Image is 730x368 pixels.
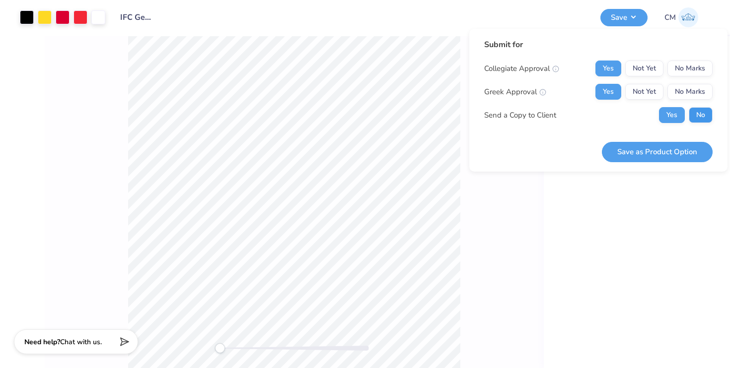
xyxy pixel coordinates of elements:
[113,7,161,27] input: Untitled Design
[484,39,713,51] div: Submit for
[60,337,102,347] span: Chat with us.
[667,61,713,76] button: No Marks
[595,61,621,76] button: Yes
[600,9,648,26] button: Save
[625,84,663,100] button: Not Yet
[484,110,556,121] div: Send a Copy to Client
[664,12,676,23] span: CM
[625,61,663,76] button: Not Yet
[24,337,60,347] strong: Need help?
[595,84,621,100] button: Yes
[484,63,559,74] div: Collegiate Approval
[689,107,713,123] button: No
[659,107,685,123] button: Yes
[484,86,546,98] div: Greek Approval
[678,7,698,27] img: Camryn Michael
[215,343,225,353] div: Accessibility label
[660,7,703,27] a: CM
[602,142,713,162] button: Save as Product Option
[667,84,713,100] button: No Marks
